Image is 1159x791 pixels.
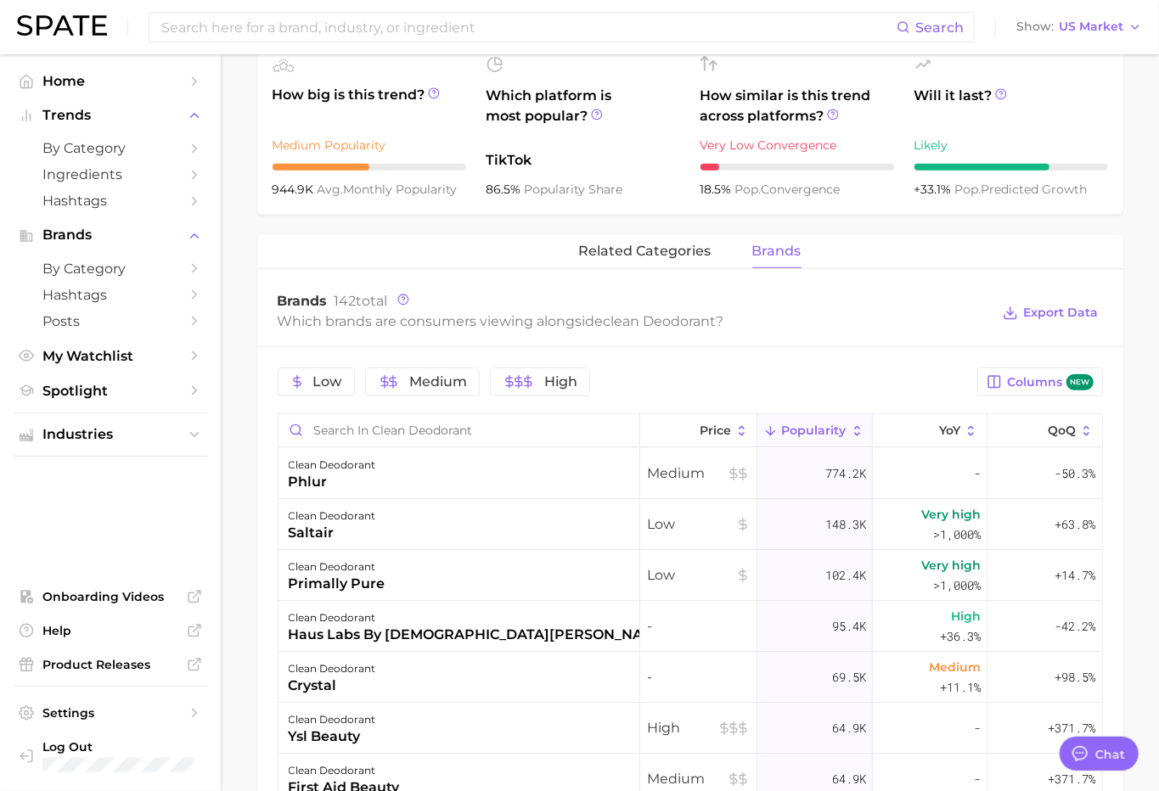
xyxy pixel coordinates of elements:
a: Onboarding Videos [14,584,207,609]
a: Help [14,618,207,643]
span: Medium [409,375,467,389]
a: Ingredients [14,161,207,188]
span: 64.9k [832,718,866,738]
span: How similar is this trend across platforms? [700,86,894,126]
div: crystal [289,676,376,696]
span: Medium [647,463,750,484]
span: 102.4k [825,565,866,586]
span: >1,000% [933,526,981,542]
span: Columns [1007,374,1093,390]
input: Search in clean deodorant [278,414,639,446]
abbr: popularity index [735,182,762,197]
span: High [647,718,750,738]
div: 7 / 10 [914,164,1108,171]
span: +63.8% [1055,514,1096,535]
a: My Watchlist [14,343,207,369]
span: Hashtags [42,287,178,303]
span: Low [647,565,750,586]
span: Brands [278,293,328,309]
span: +36.3% [940,626,981,647]
span: 142 [335,293,357,309]
span: 944.9k [273,182,318,197]
span: Show [1016,22,1054,31]
div: Very Low Convergence [700,135,894,155]
a: Hashtags [14,188,207,214]
a: by Category [14,255,207,282]
span: US Market [1059,22,1123,31]
span: High [544,375,577,389]
div: primally pure [289,574,385,594]
input: Search here for a brand, industry, or ingredient [160,13,897,42]
span: - [974,718,981,738]
button: clean deodorantphlurMedium774.2k--50.3% [278,448,1102,499]
span: by Category [42,261,178,277]
abbr: popularity index [955,182,982,197]
button: YoY [873,414,987,447]
span: -50.3% [1055,463,1096,484]
div: 5 / 10 [273,164,466,171]
span: by Category [42,140,178,156]
div: saltair [289,523,376,543]
button: clean deodorantsaltairLow148.3kVery high>1,000%+63.8% [278,499,1102,550]
span: - [974,463,981,484]
span: Posts [42,313,178,329]
span: High [951,606,981,626]
button: Brands [14,222,207,248]
span: Onboarding Videos [42,589,178,604]
span: 18.5% [700,182,735,197]
button: Trends [14,103,207,128]
span: How big is this trend? [273,85,466,126]
div: Which brands are consumers viewing alongside ? [278,310,991,333]
span: Medium [929,657,981,677]
span: +371.7% [1049,769,1096,789]
span: Hashtags [42,193,178,209]
a: Spotlight [14,378,207,404]
span: Will it last? [914,86,1108,126]
span: +14.7% [1055,565,1096,586]
span: total [335,293,388,309]
span: +33.1% [914,182,955,197]
span: related categories [579,244,712,259]
span: Popularity [782,424,847,437]
div: clean deodorant [289,659,376,679]
div: clean deodorant [289,760,400,781]
span: Help [42,623,178,638]
button: clean deodorantcrystal-69.5kMedium+11.1%+98.5% [278,652,1102,703]
div: clean deodorant [289,506,376,526]
span: Low [647,514,750,535]
span: Ingredients [42,166,178,182]
span: Home [42,73,178,89]
button: Export Data [999,301,1102,325]
span: predicted growth [955,182,1088,197]
span: 148.3k [825,514,866,535]
span: Product Releases [42,657,178,672]
abbr: average [318,182,344,197]
span: Spotlight [42,383,178,399]
div: clean deodorant [289,557,385,577]
span: brands [752,244,802,259]
div: 1 / 10 [700,164,894,171]
span: +98.5% [1055,667,1096,687]
a: Hashtags [14,282,207,308]
span: Price [700,424,731,437]
span: - [647,667,750,687]
span: - [974,769,981,789]
button: Price [640,414,757,447]
span: monthly popularity [318,182,458,197]
button: clean deodorantprimally pureLow102.4kVery high>1,000%+14.7% [278,550,1102,601]
span: Which platform is most popular? [487,86,680,142]
span: 69.5k [832,667,866,687]
span: +11.1% [940,677,981,698]
span: 86.5% [487,182,525,197]
span: 64.9k [832,769,866,789]
span: Very high [921,555,981,575]
a: Log out. Currently logged in with e-mail ellenlennon@goodkindco.com. [14,734,207,777]
button: clean deodoranthaus labs by [DEMOGRAPHIC_DATA][PERSON_NAME]-95.4kHigh+36.3%-42.2% [278,601,1102,652]
span: Search [915,20,964,36]
span: Industries [42,427,178,442]
span: Low [313,375,342,389]
span: QoQ [1048,424,1076,437]
a: Product Releases [14,652,207,677]
span: popularity share [525,182,623,197]
div: haus labs by [DEMOGRAPHIC_DATA][PERSON_NAME] [289,625,671,645]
